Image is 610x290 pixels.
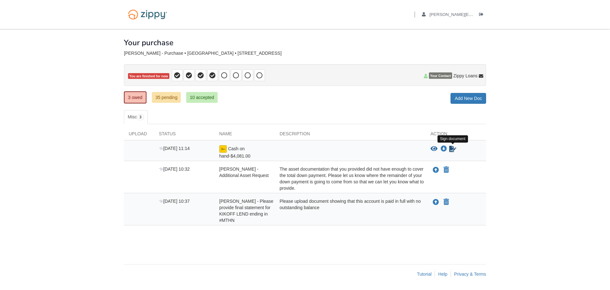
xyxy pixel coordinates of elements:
a: Help [438,272,447,277]
div: Sign document [437,135,468,143]
a: Log out [479,12,486,18]
button: Upload Sarah Nolan - Additional Asset Request [432,166,440,174]
a: 3 owed [124,91,146,103]
span: [DATE] 11:14 [159,146,190,151]
span: Cash on hand-$4,081.00 [219,146,250,159]
h1: Your purchase [124,39,173,47]
button: Declare Sarah Nolan - Additional Asset Request not applicable [443,166,450,174]
span: 3 [137,114,144,120]
a: Tutorial [417,272,431,277]
a: edit profile [422,12,573,18]
div: Please upload document showing that this account is paid in full with no outstanding balance [275,198,426,223]
span: [PERSON_NAME] - Please provide final statement for KIKOFF LEND ending in #MTHN [219,199,273,223]
button: Upload Sarah Nolan - Please provide final statement for KIKOFF LEND ending in #MTHN [432,198,440,206]
a: Misc [124,110,148,124]
div: The asset documentation that you provided did not have enough to cover the total down payment. Pl... [275,166,426,191]
span: [DATE] 10:32 [159,166,190,172]
div: [PERSON_NAME] - Purchase • [GEOGRAPHIC_DATA] • [STREET_ADDRESS] [124,51,486,56]
img: Logo [124,6,171,23]
a: 10 accepted [186,92,217,103]
span: nolan.sarah@mail.com [430,12,573,17]
div: Status [154,131,214,140]
div: Description [275,131,426,140]
span: You are finished for now [128,73,169,79]
button: View Cash on hand-$4,081.00 [430,146,437,152]
span: [PERSON_NAME] - Additional Asset Request [219,166,269,178]
a: Add New Doc [451,93,486,104]
div: Action [426,131,486,140]
img: Ready for you to esign [219,145,227,153]
button: Declare Sarah Nolan - Please provide final statement for KIKOFF LEND ending in #MTHN not applicable [443,198,450,206]
span: Zippy Loans [453,73,478,79]
span: [DATE] 10:37 [159,199,190,204]
span: Your Contact [429,73,452,79]
div: Upload [124,131,154,140]
div: Name [214,131,275,140]
a: Sign Form [449,145,457,153]
a: Download Cash on hand-$4,081.00 [441,146,447,152]
a: 35 pending [152,92,181,103]
a: Privacy & Terms [454,272,486,277]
